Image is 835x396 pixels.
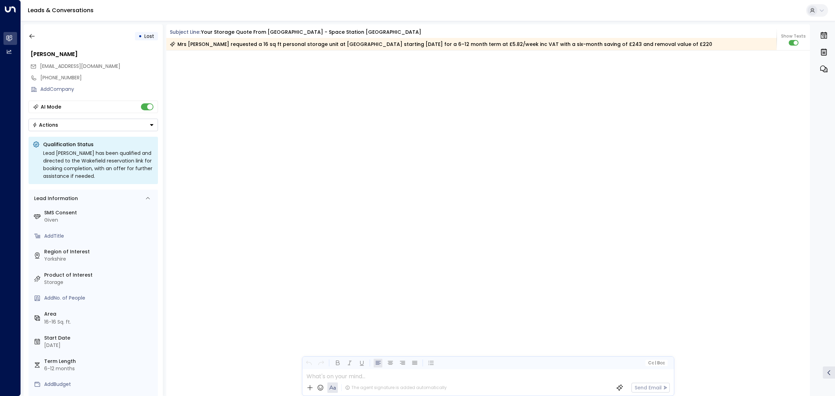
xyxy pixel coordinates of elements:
[29,119,158,131] button: Actions
[44,294,155,302] div: AddNo. of People
[32,122,58,128] div: Actions
[304,359,313,367] button: Undo
[31,50,158,58] div: [PERSON_NAME]
[44,248,155,255] label: Region of Interest
[170,41,712,48] div: Mrs [PERSON_NAME] requested a 16 sq ft personal storage unit at [GEOGRAPHIC_DATA] starting [DATE]...
[44,279,155,286] div: Storage
[40,74,158,81] div: [PHONE_NUMBER]
[201,29,421,36] div: Your storage quote from [GEOGRAPHIC_DATA] - Space Station [GEOGRAPHIC_DATA]
[144,33,154,40] span: Lost
[44,318,71,326] div: 16-16 Sq. ft.
[44,381,155,388] div: AddBudget
[40,63,120,70] span: woodywood958@aol.com
[44,255,155,263] div: Yorkshire
[44,209,155,216] label: SMS Consent
[28,6,94,14] a: Leads & Conversations
[44,342,155,349] div: [DATE]
[655,361,656,365] span: |
[44,271,155,279] label: Product of Interest
[43,141,154,148] p: Qualification Status
[29,119,158,131] div: Button group with a nested menu
[41,103,61,110] div: AI Mode
[170,29,200,35] span: Subject Line:
[648,361,665,365] span: Cc Bcc
[43,149,154,180] div: Lead [PERSON_NAME] has been qualified and directed to the Wakefield reservation link for booking ...
[40,86,158,93] div: AddCompany
[781,33,806,39] span: Show Texts
[317,359,325,367] button: Redo
[44,334,155,342] label: Start Date
[44,358,155,365] label: Term Length
[44,216,155,224] div: Given
[645,360,667,366] button: Cc|Bcc
[40,63,120,70] span: [EMAIL_ADDRESS][DOMAIN_NAME]
[345,385,447,391] div: The agent signature is added automatically
[44,310,155,318] label: Area
[32,195,78,202] div: Lead Information
[44,365,155,372] div: 6-12 months
[138,30,142,42] div: •
[44,232,155,240] div: AddTitle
